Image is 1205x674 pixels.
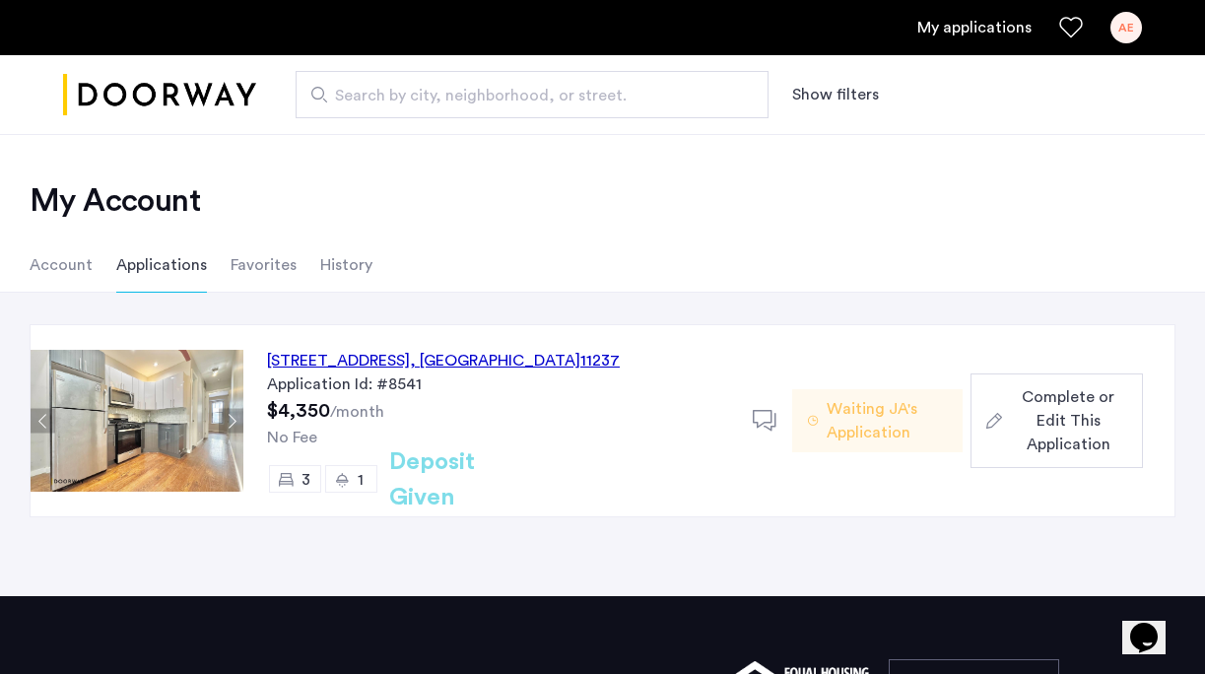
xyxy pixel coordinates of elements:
li: Applications [116,237,207,293]
span: No Fee [267,430,317,445]
h2: My Account [30,181,1175,221]
span: , [GEOGRAPHIC_DATA] [410,353,580,369]
iframe: chat widget [1122,595,1185,654]
button: Next apartment [219,409,243,434]
button: Show or hide filters [792,83,879,106]
li: Favorites [231,237,297,293]
sub: /month [330,404,384,420]
input: Apartment Search [296,71,769,118]
span: $4,350 [267,401,330,421]
span: Waiting JA's Application [827,397,947,444]
div: Application Id: #8541 [267,372,729,396]
h2: Deposit Given [389,444,546,515]
span: 3 [301,472,310,488]
span: Complete or Edit This Application [1010,385,1127,456]
button: button [971,373,1143,468]
button: Previous apartment [31,409,55,434]
a: Favorites [1059,16,1083,39]
div: AE [1110,12,1142,43]
li: Account [30,237,93,293]
img: Apartment photo [31,350,243,492]
span: 1 [358,472,364,488]
li: History [320,237,372,293]
div: [STREET_ADDRESS] 11237 [267,349,620,372]
a: Cazamio logo [63,58,256,132]
img: logo [63,58,256,132]
a: My application [917,16,1032,39]
span: Search by city, neighborhood, or street. [335,84,713,107]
